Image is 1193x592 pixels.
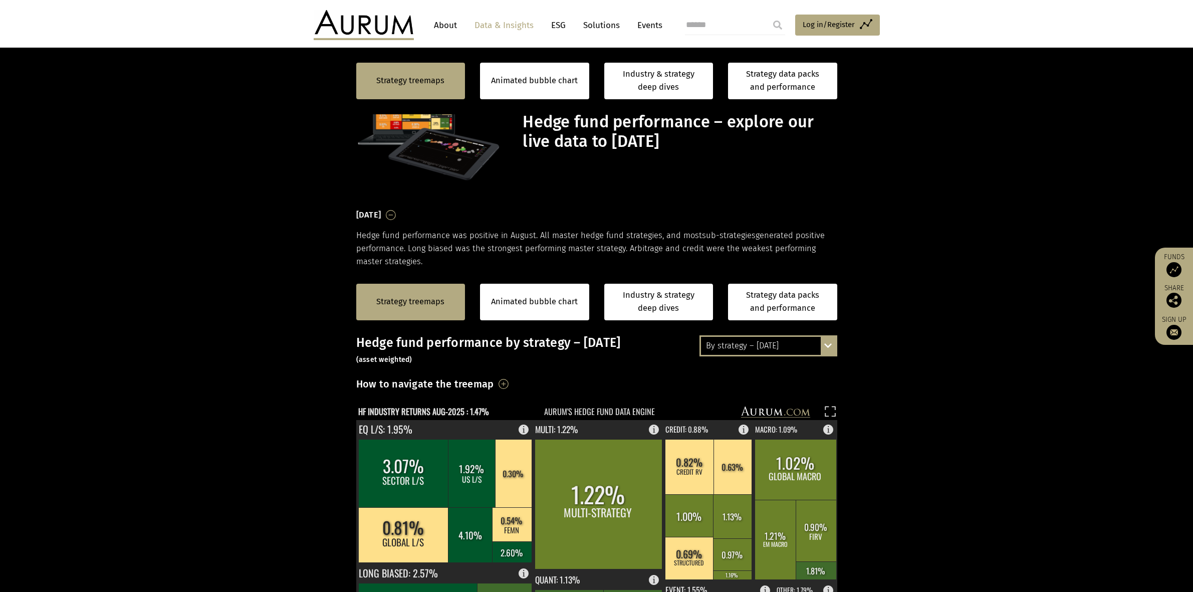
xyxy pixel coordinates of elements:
[356,208,381,223] h3: [DATE]
[803,19,855,31] span: Log in/Register
[1166,293,1181,308] img: Share this post
[1166,262,1181,277] img: Access Funds
[356,355,412,364] small: (asset weighted)
[1160,315,1188,340] a: Sign up
[1160,253,1188,277] a: Funds
[728,284,837,320] a: Strategy data packs and performance
[523,112,834,151] h1: Hedge fund performance – explore our live data to [DATE]
[768,15,788,35] input: Submit
[1166,325,1181,340] img: Sign up to our newsletter
[702,231,756,240] span: sub-strategies
[491,74,578,87] a: Animated bubble chart
[578,16,625,35] a: Solutions
[728,63,837,99] a: Strategy data packs and performance
[1160,285,1188,308] div: Share
[701,337,836,355] div: By strategy – [DATE]
[469,16,539,35] a: Data & Insights
[546,16,571,35] a: ESG
[491,295,578,308] a: Animated bubble chart
[356,375,494,392] h3: How to navigate the treemap
[795,15,880,36] a: Log in/Register
[604,63,713,99] a: Industry & strategy deep dives
[376,74,444,87] a: Strategy treemaps
[356,335,837,365] h3: Hedge fund performance by strategy – [DATE]
[429,16,462,35] a: About
[632,16,662,35] a: Events
[356,229,837,269] p: Hedge fund performance was positive in August. All master hedge fund strategies, and most generat...
[604,284,713,320] a: Industry & strategy deep dives
[314,10,414,40] img: Aurum
[376,295,444,308] a: Strategy treemaps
